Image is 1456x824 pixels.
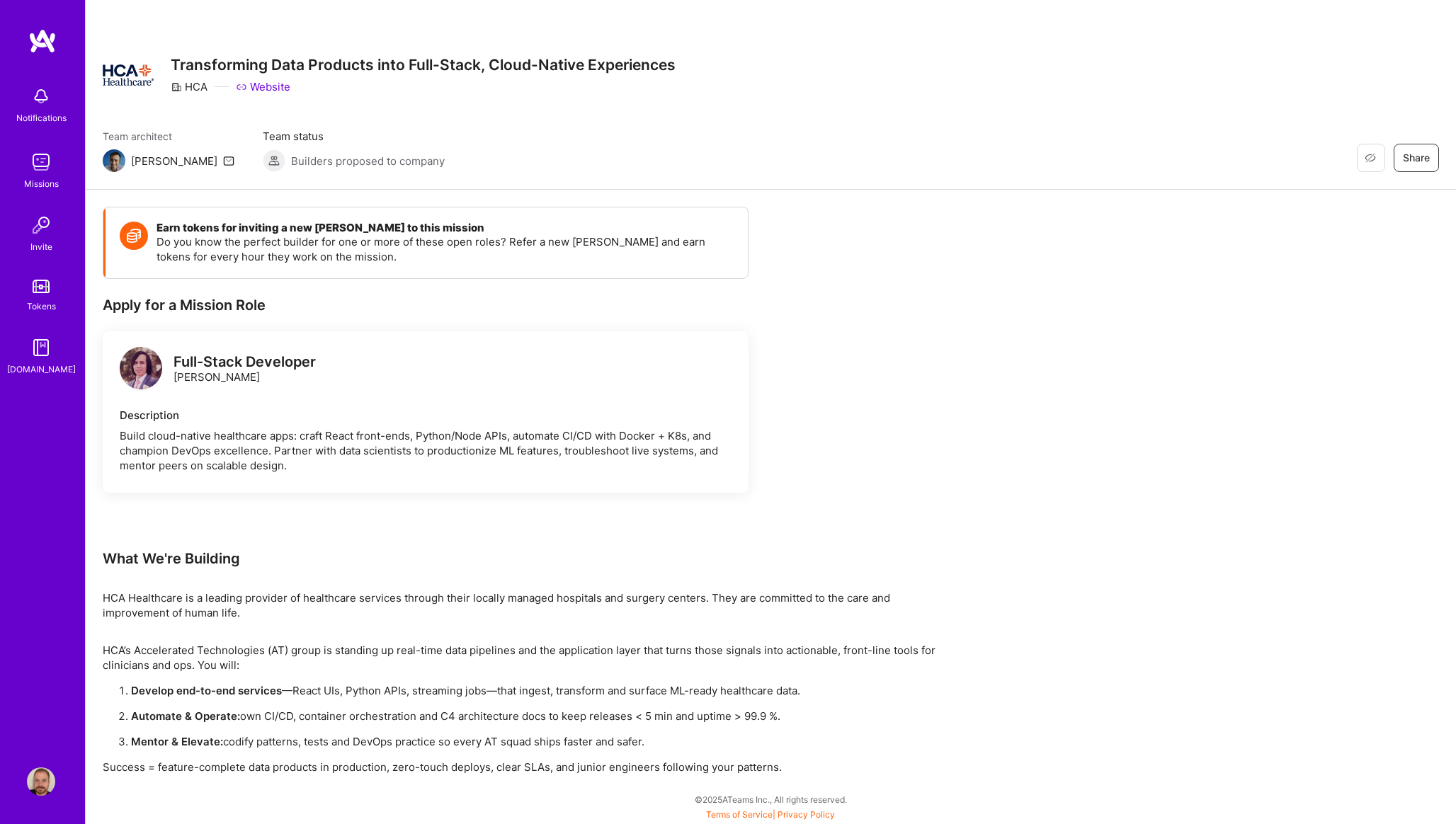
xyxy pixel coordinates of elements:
strong: Mentor & Elevate: [131,735,223,748]
span: Team status [263,129,445,144]
strong: Automate & Operate: [131,709,240,723]
span: Builders proposed to company [291,154,445,168]
p: —React UIs, Python APIs, streaming jobs—that ingest, transform and surface ML-ready healthcare data. [131,683,952,698]
img: Team Architect [103,149,125,172]
div: Full-Stack Developer [174,355,316,370]
div: What We're Building [103,549,952,568]
a: Website [236,79,290,94]
img: teamwork [27,148,55,176]
p: codify patterns, tests and DevOps practice so every AT squad ships faster and safer. [131,734,952,749]
a: logo [120,347,162,393]
div: Description [120,408,732,423]
span: Team architect [103,129,234,144]
img: logo [120,347,162,389]
div: Tokens [27,299,56,314]
img: Invite [27,211,55,239]
div: Missions [24,176,59,191]
p: Success = feature-complete data products in production, zero-touch deploys, clear SLAs, and junio... [103,760,952,774]
h3: Transforming Data Products into Full-Stack, Cloud-Native Experiences [171,56,676,74]
img: Token icon [120,222,148,250]
button: Share [1394,144,1439,172]
div: © 2025 ATeams Inc., All rights reserved. [85,782,1456,817]
a: User Avatar [23,767,59,796]
h4: Earn tokens for inviting a new [PERSON_NAME] to this mission [157,222,734,234]
i: icon EyeClosed [1365,152,1376,164]
img: logo [28,28,57,54]
div: HCA [171,79,207,94]
p: Do you know the perfect builder for one or more of these open roles? Refer a new [PERSON_NAME] an... [157,234,734,264]
img: Company Logo [103,64,154,86]
div: Invite [30,239,52,254]
i: icon CompanyGray [171,81,182,93]
strong: Develop end-to-end services [131,684,282,697]
div: Build cloud-native healthcare apps: craft React front-ends, Python/Node APIs, automate CI/CD with... [120,428,732,473]
div: Notifications [16,110,67,125]
img: User Avatar [27,767,55,796]
img: bell [27,82,55,110]
img: tokens [33,280,50,293]
p: own CI/CD, container orchestration and C4 architecture docs to keep releases < 5 min and uptime >... [131,709,952,723]
div: [PERSON_NAME] [131,154,217,168]
img: Builders proposed to company [263,149,285,172]
div: Apply for a Mission Role [103,296,749,314]
div: HCA Healthcare is a leading provider of healthcare services through their locally managed hospita... [103,590,952,620]
span: Share [1403,151,1430,165]
i: icon Mail [223,155,234,166]
img: guide book [27,333,55,362]
p: HCA’s Accelerated Technologies (AT) group is standing up real-time data pipelines and the applica... [103,643,952,673]
a: Privacy Policy [778,809,835,820]
div: [DOMAIN_NAME] [7,362,76,377]
a: Terms of Service [706,809,773,820]
span: | [706,809,835,820]
div: [PERSON_NAME] [174,355,316,384]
